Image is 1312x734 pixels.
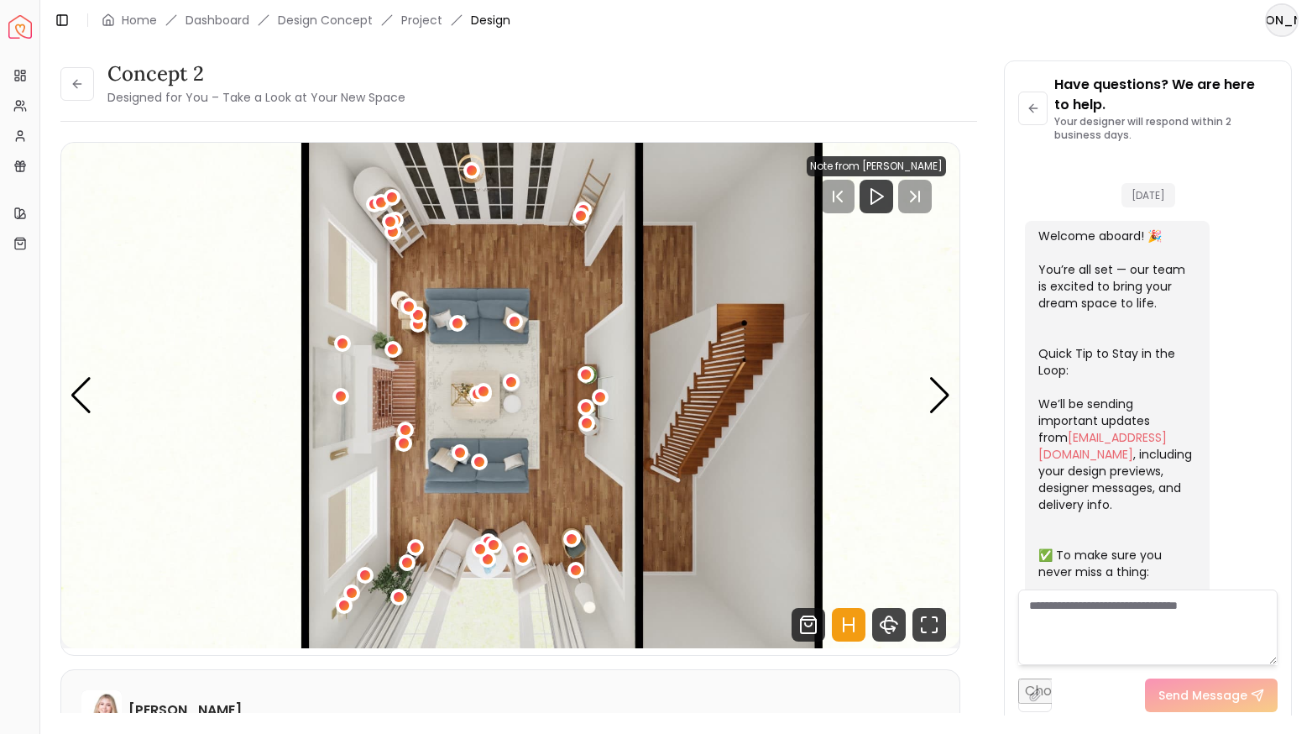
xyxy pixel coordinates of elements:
[1054,115,1278,142] p: Your designer will respond within 2 business days.
[401,12,442,29] a: Project
[866,186,886,207] svg: Play
[912,608,946,642] svg: Fullscreen
[1121,183,1175,207] span: [DATE]
[70,377,92,414] div: Previous slide
[832,608,865,642] svg: Hotspots Toggle
[128,700,242,721] h6: [PERSON_NAME]
[107,89,405,106] small: Designed for You – Take a Look at Your New Space
[61,143,959,648] div: 1 / 5
[8,15,32,39] img: Spacejoy Logo
[1038,429,1167,463] a: [EMAIL_ADDRESS][DOMAIN_NAME]
[81,690,122,731] img: Hannah James
[102,12,510,29] nav: breadcrumb
[1265,3,1299,37] button: [PERSON_NAME]
[107,60,405,87] h3: concept 2
[807,156,946,176] div: Note from [PERSON_NAME]
[928,377,951,414] div: Next slide
[186,12,249,29] a: Dashboard
[1267,5,1297,35] span: [PERSON_NAME]
[1054,75,1278,115] p: Have questions? We are here to help.
[8,15,32,39] a: Spacejoy
[471,12,510,29] span: Design
[872,608,906,642] svg: 360 View
[792,608,825,642] svg: Shop Products from this design
[278,12,373,29] li: Design Concept
[61,143,959,648] div: Carousel
[122,12,157,29] a: Home
[61,143,959,648] img: Design Render 1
